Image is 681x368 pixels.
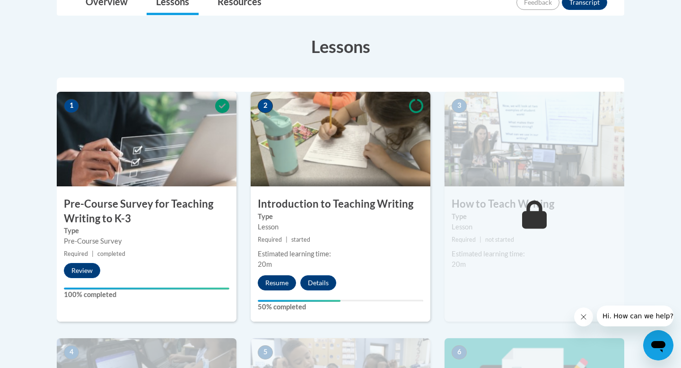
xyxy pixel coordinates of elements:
button: Review [64,263,100,278]
div: Pre-Course Survey [64,236,229,246]
div: Your progress [64,288,229,289]
label: Type [258,211,423,222]
div: Estimated learning time: [258,249,423,259]
div: Estimated learning time: [452,249,617,259]
span: not started [485,236,514,243]
h3: Lessons [57,35,624,58]
img: Course Image [251,92,430,186]
button: Details [300,275,336,290]
iframe: Close message [574,307,593,326]
label: 50% completed [258,302,423,312]
span: Required [258,236,282,243]
span: 2 [258,99,273,113]
iframe: Message from company [597,306,673,326]
span: 5 [258,345,273,359]
span: 1 [64,99,79,113]
span: 20m [258,260,272,268]
span: 20m [452,260,466,268]
span: 3 [452,99,467,113]
span: | [92,250,94,257]
span: 6 [452,345,467,359]
div: Lesson [452,222,617,232]
div: Lesson [258,222,423,232]
h3: Introduction to Teaching Writing [251,197,430,211]
img: Course Image [445,92,624,186]
span: 4 [64,345,79,359]
div: Your progress [258,300,340,302]
label: Type [64,226,229,236]
span: | [480,236,481,243]
h3: How to Teach Writing [445,197,624,211]
span: completed [97,250,125,257]
span: started [291,236,310,243]
span: Required [452,236,476,243]
button: Resume [258,275,296,290]
h3: Pre-Course Survey for Teaching Writing to K-3 [57,197,236,226]
iframe: Button to launch messaging window [643,330,673,360]
span: | [286,236,288,243]
label: 100% completed [64,289,229,300]
label: Type [452,211,617,222]
img: Course Image [57,92,236,186]
span: Required [64,250,88,257]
